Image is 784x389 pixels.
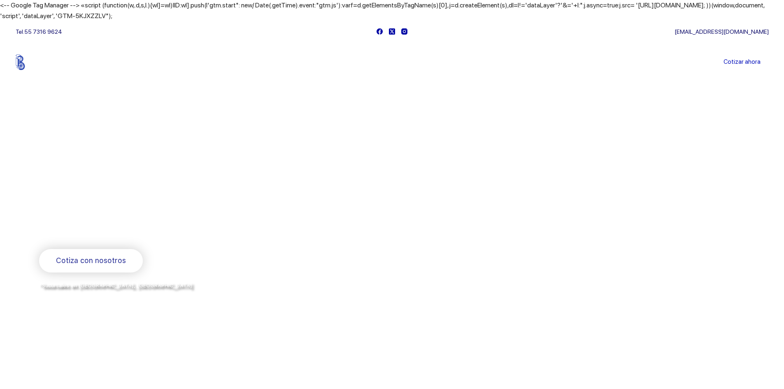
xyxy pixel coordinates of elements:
span: Cotiza con nosotros [56,255,126,267]
a: X (Twitter) [389,28,395,35]
span: Rodamientos y refacciones industriales [39,227,202,238]
span: *Sucursales en [GEOGRAPHIC_DATA], [GEOGRAPHIC_DATA] [39,282,192,289]
nav: Menu Principal [295,42,489,83]
a: [EMAIL_ADDRESS][DOMAIN_NAME] [675,28,769,35]
span: Tel. [16,28,62,35]
img: Balerytodo [16,54,67,70]
a: Facebook [377,28,383,35]
span: Somos los doctores de la industria [39,162,336,219]
span: Bienvenido a Balerytodo® [39,144,144,155]
span: y envíos a todo [GEOGRAPHIC_DATA] por la paquetería de su preferencia [39,291,238,298]
a: Cotizar ahora [715,54,769,70]
a: Cotiza con nosotros [39,249,143,273]
a: 55 7316 9624 [24,28,62,35]
a: Instagram [401,28,407,35]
